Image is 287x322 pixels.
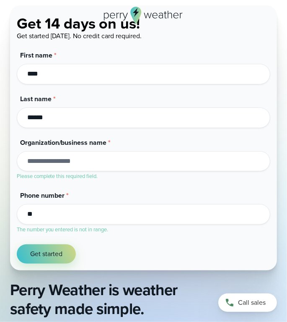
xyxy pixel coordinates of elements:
span: First name [20,50,52,60]
span: Organization/business name [20,138,106,147]
span: Get started [DATE]. No credit card required. [17,31,142,41]
span: Call sales [238,298,266,308]
span: Phone number [20,191,65,200]
label: The number you entered is not in range. [17,225,108,233]
button: Get started [17,244,76,264]
h2: Perry Weather is weather safety made simple. [10,280,277,318]
a: Call sales [218,293,277,312]
span: Last name [20,94,52,104]
label: Please complete this required field. [17,172,98,180]
span: Get started [30,249,62,259]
